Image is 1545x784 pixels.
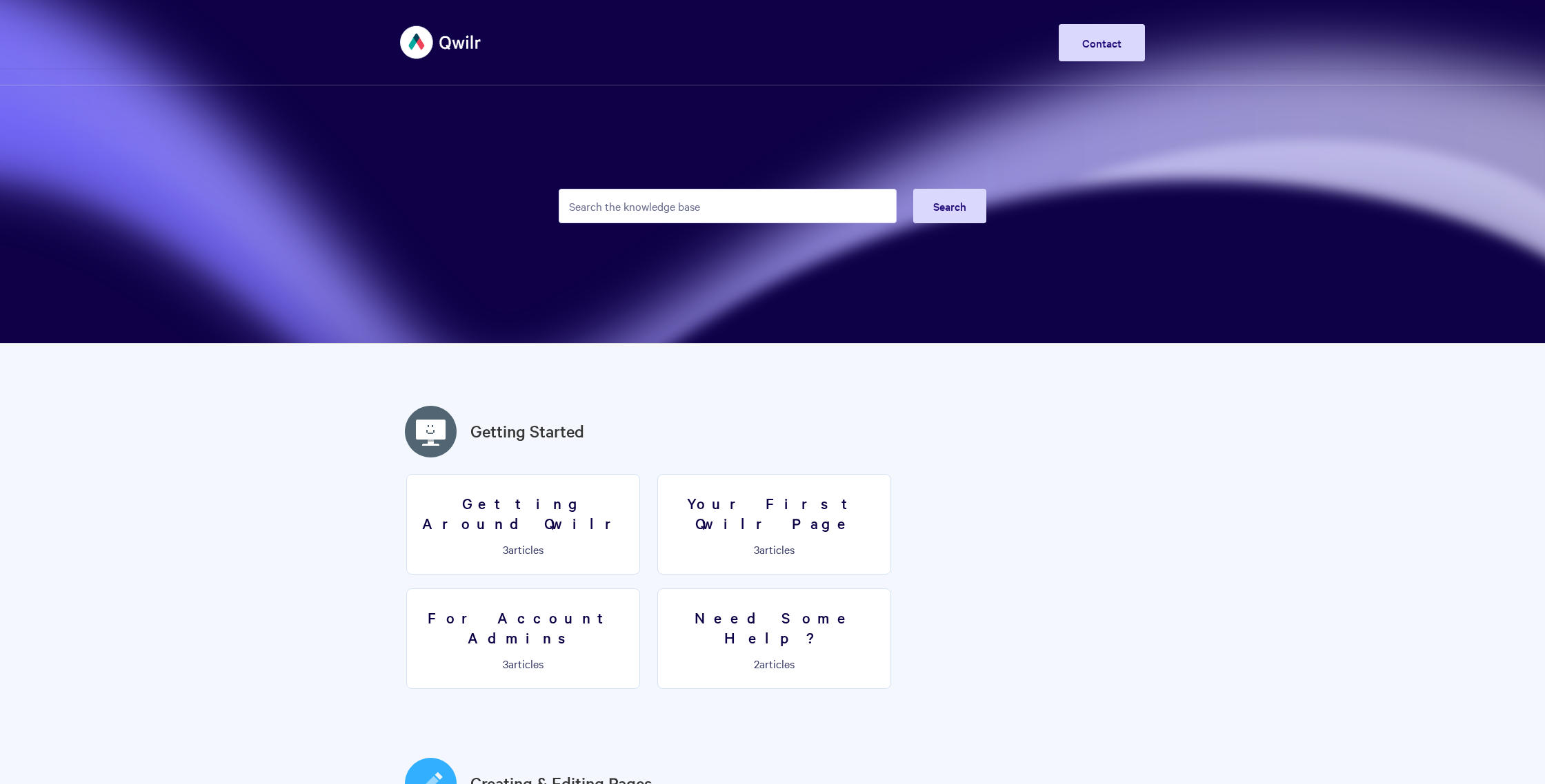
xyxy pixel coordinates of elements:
a: Need Some Help? 2articles [657,588,891,689]
a: Getting Around Qwilr 3articles [406,474,640,575]
h3: Getting Around Qwilr [415,493,631,533]
span: 3 [754,541,759,557]
input: Search the knowledge base [559,189,897,223]
a: Contact [1059,24,1145,61]
a: Your First Qwilr Page 3articles [657,474,891,575]
p: articles [415,657,631,670]
span: Search [933,198,966,214]
p: articles [666,657,882,670]
button: Search [913,189,986,223]
p: articles [415,543,631,555]
span: 3 [503,541,508,557]
img: Qwilr Help Center [400,17,482,68]
h3: Your First Qwilr Page [666,493,882,533]
span: 3 [503,656,508,671]
span: 2 [754,656,759,671]
a: For Account Admins 3articles [406,588,640,689]
h3: Need Some Help? [666,608,882,647]
p: articles [666,543,882,555]
h3: For Account Admins [415,608,631,647]
a: Getting Started [470,419,584,444]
